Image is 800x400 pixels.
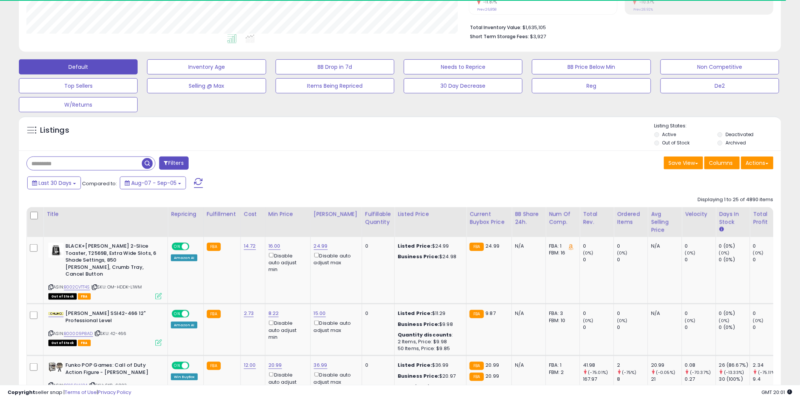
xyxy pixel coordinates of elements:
[583,243,614,250] div: 0
[685,324,716,331] div: 0
[398,210,463,218] div: Listed Price
[530,33,546,40] span: $3,927
[314,361,327,369] a: 36.99
[365,362,389,369] div: 0
[398,338,460,345] div: 2 Items, Price: $9.98
[65,310,157,326] b: [PERSON_NAME] SSI42-466 12" Professional Level
[131,179,177,187] span: Aug-07 - Sep-05
[753,362,784,369] div: 2.34
[398,332,460,338] div: :
[19,78,138,93] button: Top Sellers
[172,243,182,250] span: ON
[48,362,64,372] img: 51ARieqcELL._SL40_.jpg
[719,256,750,263] div: 0 (0%)
[398,373,460,380] div: $20.97
[741,157,774,169] button: Actions
[651,210,679,234] div: Avg Selling Price
[171,374,198,380] div: Win BuyBox
[314,371,356,386] div: Disable auto adjust max
[662,131,676,138] label: Active
[64,284,90,290] a: B002CVTT4S
[78,340,91,346] span: FBA
[660,59,779,74] button: Non Competitive
[470,373,484,381] small: FBA
[651,376,682,383] div: 21
[276,59,394,74] button: BB Drop in 7d
[470,33,529,40] b: Short Term Storage Fees:
[207,310,221,318] small: FBA
[753,376,784,383] div: 9.4
[78,293,91,300] span: FBA
[470,310,484,318] small: FBA
[470,24,521,31] b: Total Inventory Value:
[398,362,460,369] div: $36.99
[48,243,64,258] img: 31n2RYzJIbL._SL40_.jpg
[515,310,540,317] div: N/A
[244,210,262,218] div: Cost
[188,311,200,317] span: OFF
[398,372,439,380] b: Business Price:
[698,196,774,203] div: Displaying 1 to 25 of 4890 items
[171,254,197,261] div: Amazon AI
[314,210,359,218] div: [PERSON_NAME]
[719,318,730,324] small: (0%)
[65,362,157,378] b: Funko POP Games: Call of Duty Action Figure - [PERSON_NAME]
[549,243,574,250] div: FBA: 1
[583,376,614,383] div: 167.97
[724,369,744,375] small: (-13.33%)
[719,250,730,256] small: (0%)
[654,122,781,130] p: Listing States:
[398,253,460,260] div: $24.98
[532,59,651,74] button: BB Price Below Min
[726,131,754,138] label: Deactivated
[617,250,628,256] small: (0%)
[704,157,740,169] button: Columns
[276,78,394,93] button: Items Being Repriced
[549,362,574,369] div: FBA: 1
[404,59,522,74] button: Needs to Reprice
[314,319,356,334] div: Disable auto adjust max
[398,321,439,328] b: Business Price:
[188,243,200,250] span: OFF
[486,242,500,250] span: 24.99
[268,319,305,341] div: Disable auto adjust min
[470,243,484,251] small: FBA
[651,362,682,369] div: 20.99
[617,376,648,383] div: 8
[398,361,432,369] b: Listed Price:
[685,310,716,317] div: 0
[633,7,653,12] small: Prev: 28.92%
[398,345,460,352] div: 50 Items, Price: $9.85
[617,324,648,331] div: 0
[365,210,391,226] div: Fulfillable Quantity
[365,310,389,317] div: 0
[8,389,35,396] strong: Copyright
[8,389,131,396] div: seller snap | |
[685,210,713,218] div: Velocity
[398,253,439,260] b: Business Price:
[685,250,696,256] small: (0%)
[486,310,496,317] span: 9.87
[515,210,543,226] div: BB Share 24h.
[65,243,157,280] b: BLACK+[PERSON_NAME] 2-Slice Toaster, T2569B, Extra Wide Slots, 6 Shade Settings, 850 [PERSON_NAME...
[753,256,784,263] div: 0
[532,78,651,93] button: Reg
[314,310,326,317] a: 15.00
[719,226,724,233] small: Days In Stock.
[726,140,746,146] label: Archived
[39,179,71,187] span: Last 30 Days
[171,210,200,218] div: Repricing
[719,376,750,383] div: 30 (100%)
[19,59,138,74] button: Default
[147,59,266,74] button: Inventory Age
[398,331,452,338] b: Quantity discounts
[719,243,750,250] div: 0 (0%)
[622,369,637,375] small: (-75%)
[549,250,574,256] div: FBM: 16
[244,361,256,369] a: 12.00
[188,363,200,369] span: OFF
[664,157,703,169] button: Save View
[244,242,256,250] a: 14.72
[65,389,97,396] a: Terms of Use
[685,256,716,263] div: 0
